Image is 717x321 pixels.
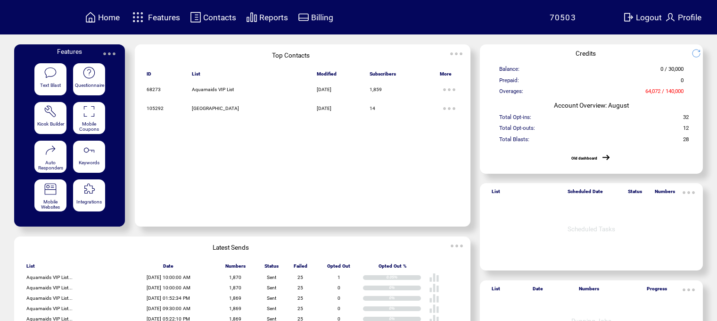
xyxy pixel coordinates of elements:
a: Integrations [73,179,105,212]
span: 64,072 / 140,000 [645,88,684,99]
a: Old dashboard [571,156,597,160]
span: Aquamaids VIP List... [26,296,73,301]
span: [DATE] [317,87,331,92]
span: 1,869 [229,296,241,301]
img: exit.svg [623,11,634,23]
span: Sent [267,306,276,311]
span: 14 [370,106,375,111]
span: Credits [576,50,596,57]
span: 32 [683,114,689,125]
span: Prepaid: [499,77,519,88]
a: Logout [621,10,663,25]
img: poll%20-%20white.svg [429,293,439,304]
span: Balance: [499,66,519,76]
span: Status [264,263,279,273]
img: poll%20-%20white.svg [429,272,439,283]
span: List [26,263,35,273]
span: 68273 [147,87,161,92]
span: [DATE] [317,106,331,111]
span: Total Blasts: [499,136,529,147]
span: [DATE] 10:00:00 AM [147,285,190,290]
div: 0% [389,306,420,311]
span: 1 [338,275,340,280]
span: Kiosk Builder [37,121,64,127]
span: 0 [338,296,340,301]
img: ellypsis.svg [440,99,459,118]
span: Scheduled Date [568,189,603,198]
span: Account Overview: August [554,101,629,109]
a: Text Blast [34,63,66,96]
span: 1,859 [370,87,382,92]
span: Modified [317,71,337,81]
img: ellypsis.svg [447,237,466,255]
span: 1,870 [229,275,241,280]
div: 0% [389,286,420,290]
span: Features [148,13,180,22]
img: features.svg [130,9,146,25]
img: contacts.svg [190,11,201,23]
a: Home [83,10,121,25]
span: Top Contacts [272,51,310,59]
img: coupons.svg [82,105,96,118]
span: 12 [683,125,689,135]
span: Sent [267,296,276,301]
span: 1,869 [229,306,241,311]
span: Text Blast [40,83,61,88]
span: 70503 [550,13,577,22]
span: Overages: [499,88,523,99]
span: Aquamaids VIP List... [26,275,73,280]
img: auto-responders.svg [44,144,57,157]
span: List [492,286,500,296]
img: questionnaire.svg [82,66,96,79]
span: 0 [338,306,340,311]
a: Auto Responders [34,141,66,173]
span: Aquamaids VIP List... [26,285,73,290]
span: [DATE] 09:30:00 AM [147,306,190,311]
span: Home [98,13,120,22]
span: Subscribers [370,71,396,81]
img: ellypsis.svg [100,44,119,63]
span: Features [57,48,82,55]
span: 105292 [147,106,164,111]
span: Keywords [79,160,99,165]
span: [DATE] 10:00:00 AM [147,275,190,280]
span: Status [628,189,642,198]
span: Total Opt-ins: [499,114,531,125]
img: ellypsis.svg [679,280,698,299]
img: profile.svg [665,11,676,23]
img: ellypsis.svg [447,44,466,63]
span: Questionnaire [75,83,104,88]
span: Scheduled Tasks [568,225,615,233]
span: 25 [297,285,303,290]
img: poll%20-%20white.svg [429,304,439,314]
span: [GEOGRAPHIC_DATA] [192,106,239,111]
span: 25 [297,275,303,280]
span: 28 [683,136,689,147]
img: ellypsis.svg [679,183,698,202]
img: refresh.png [692,49,708,58]
span: Aquamaids VIP List [192,87,234,92]
span: Logout [636,13,662,22]
span: Opted Out [327,263,350,273]
img: chart.svg [246,11,257,23]
span: Numbers [579,286,599,296]
a: Reports [245,10,289,25]
span: Sent [267,285,276,290]
span: 25 [297,306,303,311]
span: Progress [647,286,667,296]
span: Contacts [203,13,236,22]
img: integrations.svg [82,183,96,196]
span: 0 [338,285,340,290]
a: Mobile Coupons [73,102,105,135]
span: Date [163,263,173,273]
a: Questionnaire [73,63,105,96]
a: Mobile Websites [34,179,66,212]
img: poll%20-%20white.svg [429,283,439,293]
div: 0.05% [387,275,421,280]
span: List [492,189,500,198]
span: 1,870 [229,285,241,290]
span: [DATE] 01:52:34 PM [147,296,190,301]
span: Failed [294,263,307,273]
img: tool%201.svg [44,105,57,118]
span: More [440,71,452,81]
